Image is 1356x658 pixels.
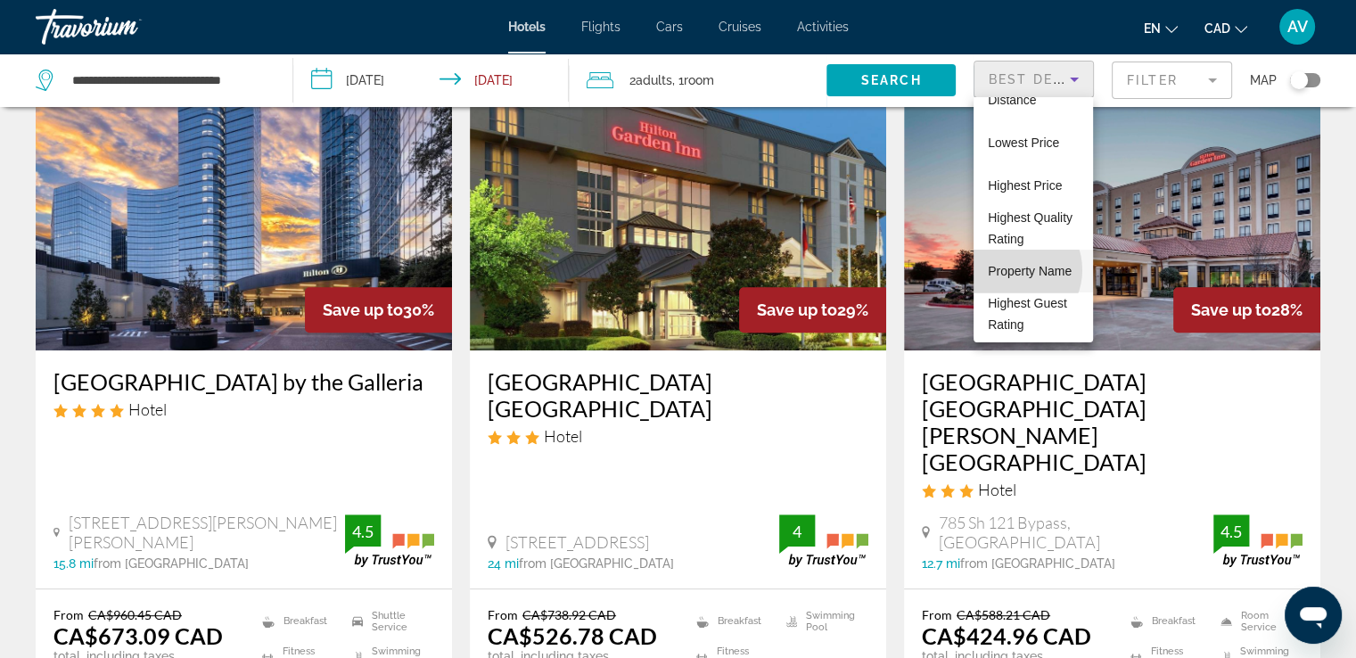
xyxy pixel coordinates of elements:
span: Property Name [988,264,1072,278]
span: Distance [988,93,1036,107]
span: Highest Quality Rating [988,210,1072,246]
span: Highest Guest Rating [988,296,1067,332]
iframe: Button to launch messaging window [1285,587,1342,644]
span: Highest Price [988,178,1062,193]
span: Lowest Price [988,136,1059,150]
div: Sort by [974,97,1092,342]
